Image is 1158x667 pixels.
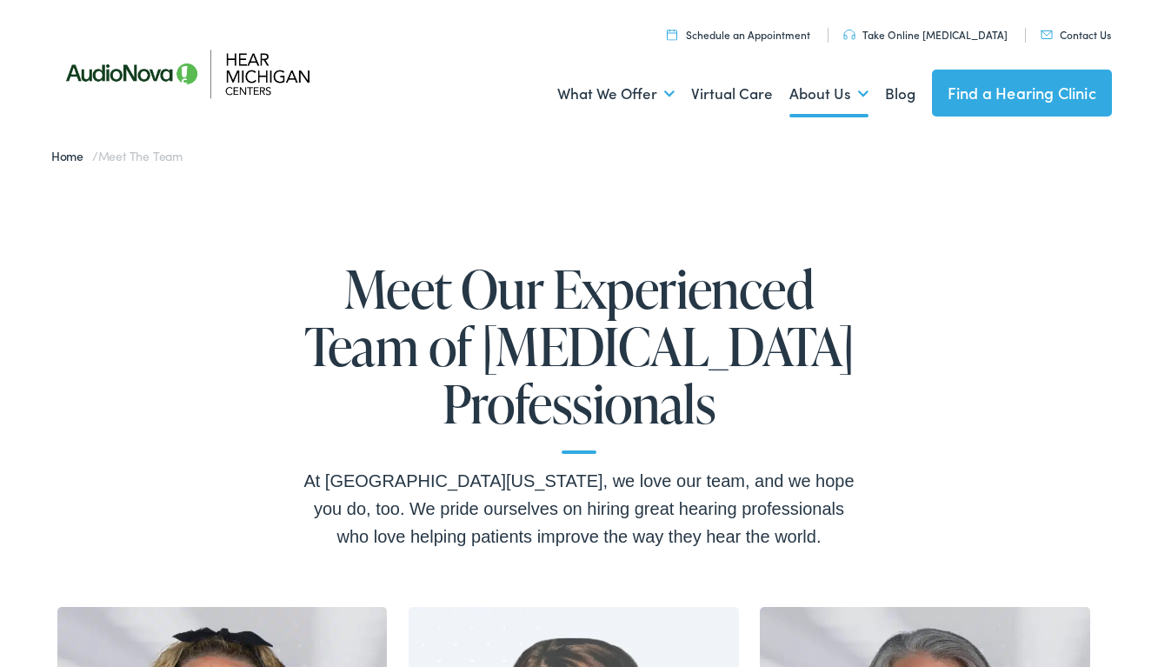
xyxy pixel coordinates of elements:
img: utility icon [667,29,677,40]
span: Meet the Team [98,147,183,164]
img: utility icon [1041,30,1053,39]
span: / [51,147,183,164]
a: Take Online [MEDICAL_DATA] [843,27,1008,42]
a: Blog [885,62,915,126]
h1: Meet Our Experienced Team of [MEDICAL_DATA] Professionals [301,260,857,454]
a: What We Offer [557,62,675,126]
a: Virtual Care [691,62,773,126]
div: At [GEOGRAPHIC_DATA][US_STATE], we love our team, and we hope you do, too. We pride ourselves on ... [301,467,857,550]
a: Find a Hearing Clinic [932,70,1112,117]
a: About Us [789,62,868,126]
a: Contact Us [1041,27,1111,42]
a: Schedule an Appointment [667,27,810,42]
img: utility icon [843,30,855,40]
a: Home [51,147,92,164]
